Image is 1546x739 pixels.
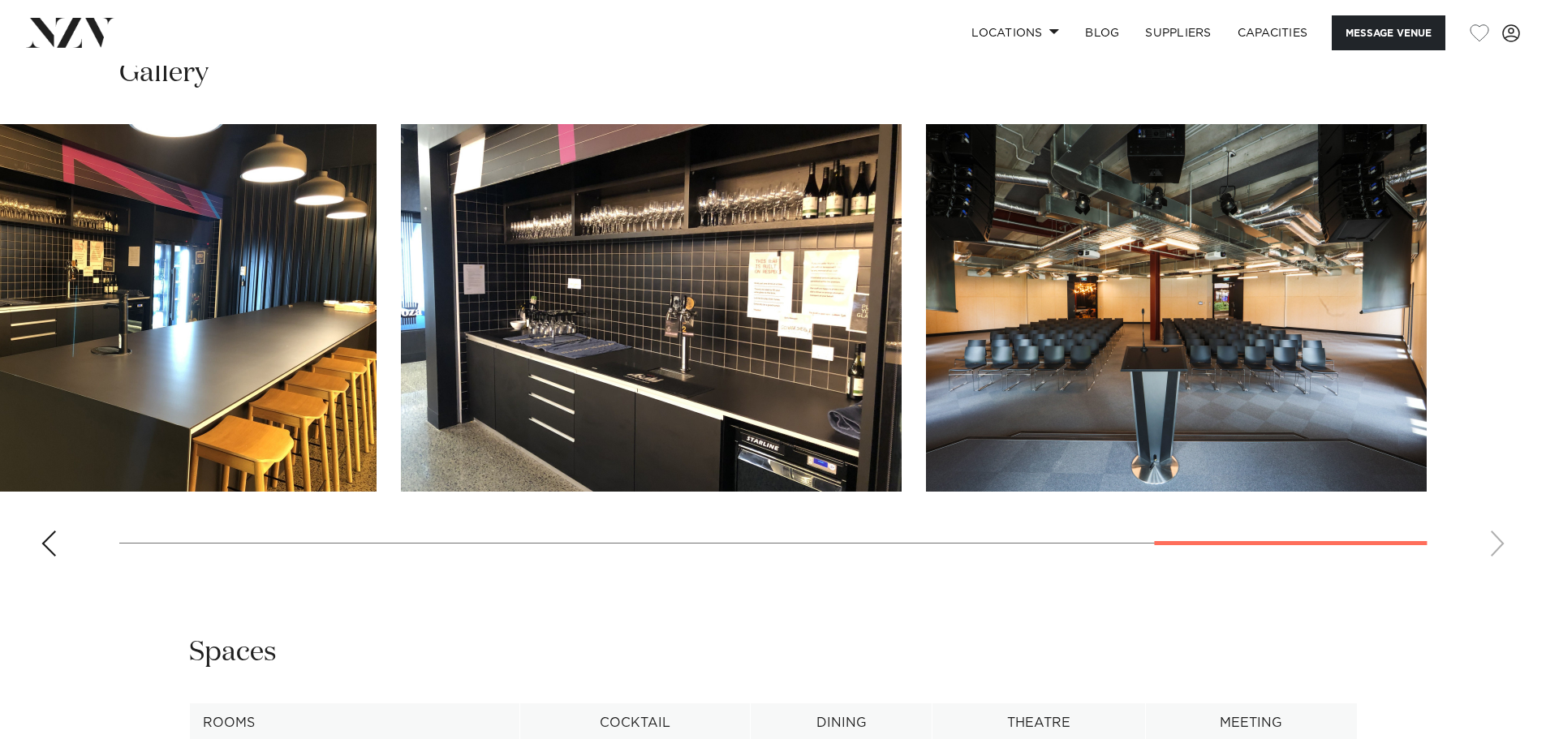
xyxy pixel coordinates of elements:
[1132,15,1224,50] a: SUPPLIERS
[189,634,277,671] h2: Spaces
[119,55,209,92] h2: Gallery
[26,18,114,47] img: nzv-logo.png
[958,15,1072,50] a: Locations
[1332,15,1445,50] button: Message Venue
[1225,15,1321,50] a: Capacities
[1072,15,1132,50] a: BLOG
[401,124,902,492] swiper-slide: 11 / 12
[926,124,1427,492] swiper-slide: 12 / 12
